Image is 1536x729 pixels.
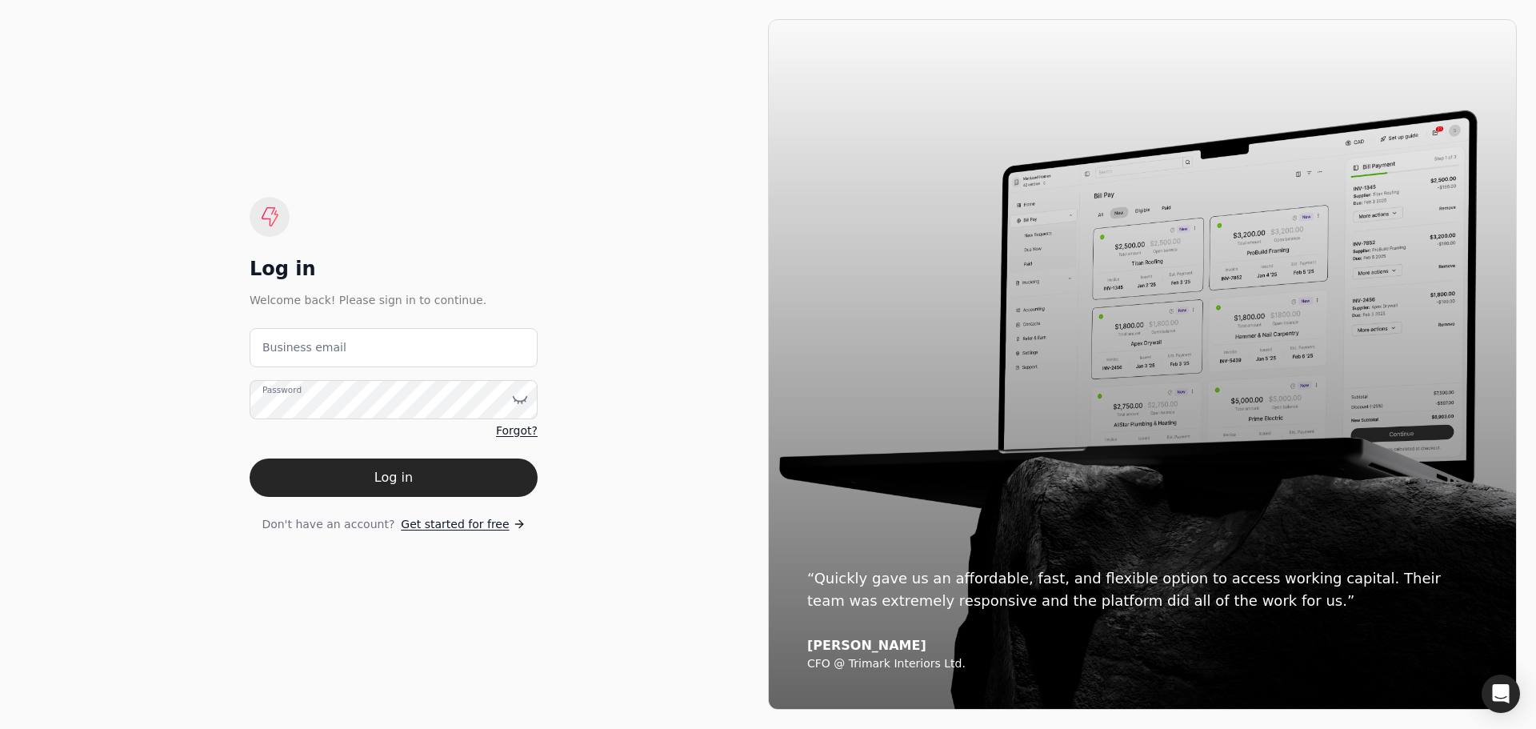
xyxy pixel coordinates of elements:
div: CFO @ Trimark Interiors Ltd. [807,657,1478,671]
div: [PERSON_NAME] [807,638,1478,654]
label: Business email [262,339,346,356]
span: Get started for free [401,516,509,533]
div: Open Intercom Messenger [1482,675,1520,713]
button: Log in [250,459,538,497]
div: Welcome back! Please sign in to continue. [250,291,538,309]
a: Get started for free [401,516,525,533]
span: Don't have an account? [262,516,394,533]
label: Password [262,383,302,396]
div: Log in [250,256,538,282]
a: Forgot? [496,423,538,439]
div: “Quickly gave us an affordable, fast, and flexible option to access working capital. Their team w... [807,567,1478,612]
